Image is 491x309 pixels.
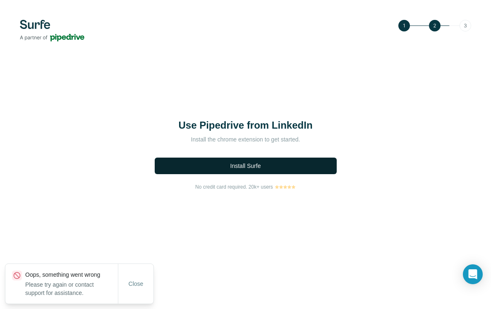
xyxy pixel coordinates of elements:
[230,162,261,170] span: Install Surfe
[463,264,483,284] div: Open Intercom Messenger
[25,280,118,297] p: Please try again or contact support for assistance.
[25,271,118,279] p: Oops, something went wrong
[163,135,328,144] p: Install the chrome extension to get started.
[129,280,144,288] span: Close
[163,119,328,132] h1: Use Pipedrive from LinkedIn
[195,183,273,191] span: No credit card required. 20k+ users
[155,158,337,174] button: Install Surfe
[123,276,149,291] button: Close
[398,20,471,31] img: Step 2
[20,20,84,41] img: Surfe's logo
